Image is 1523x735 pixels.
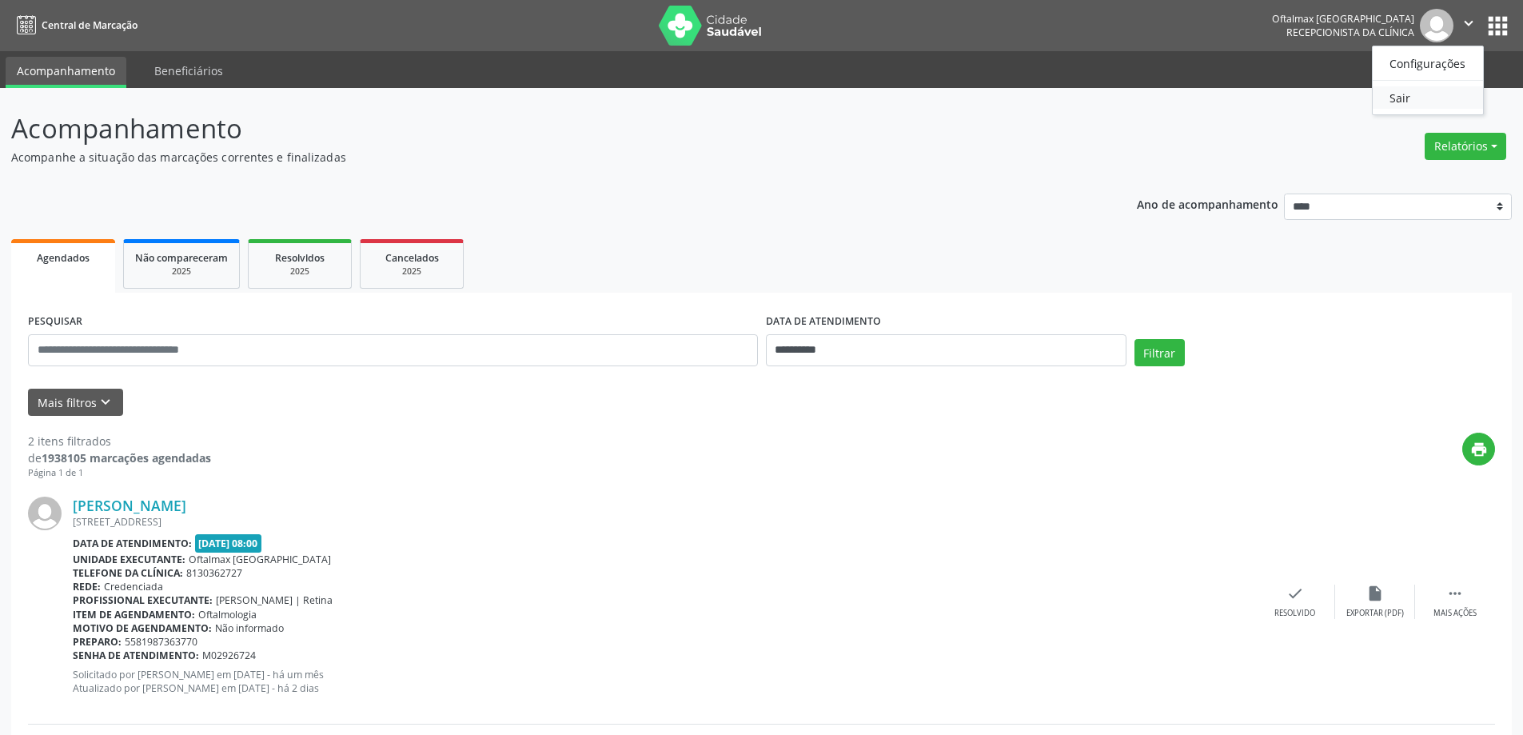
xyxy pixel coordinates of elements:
[189,553,331,566] span: Oftalmax [GEOGRAPHIC_DATA]
[195,534,262,553] span: [DATE] 08:00
[28,466,211,480] div: Página 1 de 1
[1460,14,1477,32] i: 
[1373,52,1483,74] a: Configurações
[198,608,257,621] span: Oftalmologia
[186,566,242,580] span: 8130362727
[42,450,211,465] strong: 1938105 marcações agendadas
[11,12,138,38] a: Central de Marcação
[73,593,213,607] b: Profissional executante:
[275,251,325,265] span: Resolvidos
[73,635,122,649] b: Preparo:
[73,621,212,635] b: Motivo de agendamento:
[97,393,114,411] i: keyboard_arrow_down
[260,266,340,278] div: 2025
[11,149,1062,166] p: Acompanhe a situação das marcações correntes e finalizadas
[135,251,228,265] span: Não compareceram
[135,266,228,278] div: 2025
[143,57,234,85] a: Beneficiários
[11,109,1062,149] p: Acompanhamento
[1470,441,1488,458] i: print
[1420,9,1453,42] img: img
[73,566,183,580] b: Telefone da clínica:
[1433,608,1477,619] div: Mais ações
[28,389,123,417] button: Mais filtroskeyboard_arrow_down
[385,251,439,265] span: Cancelados
[1446,585,1464,602] i: 
[104,580,163,593] span: Credenciada
[6,57,126,88] a: Acompanhamento
[1134,339,1185,366] button: Filtrar
[73,649,199,662] b: Senha de atendimento:
[1137,194,1278,214] p: Ano de acompanhamento
[1346,608,1404,619] div: Exportar (PDF)
[1462,433,1495,465] button: print
[215,621,284,635] span: Não informado
[202,649,256,662] span: M02926724
[1272,12,1414,26] div: Oftalmax [GEOGRAPHIC_DATA]
[216,593,333,607] span: [PERSON_NAME] | Retina
[1484,12,1512,40] button: apps
[1286,585,1304,602] i: check
[1372,46,1484,115] ul: 
[28,433,211,449] div: 2 itens filtrados
[1366,585,1384,602] i: insert_drive_file
[1453,9,1484,42] button: 
[1373,86,1483,109] a: Sair
[73,497,186,514] a: [PERSON_NAME]
[73,553,185,566] b: Unidade executante:
[372,266,452,278] div: 2025
[42,18,138,32] span: Central de Marcação
[73,608,195,621] b: Item de agendamento:
[28,449,211,466] div: de
[73,515,1255,529] div: [STREET_ADDRESS]
[28,497,62,530] img: img
[1425,133,1506,160] button: Relatórios
[28,310,82,334] label: PESQUISAR
[1286,26,1414,39] span: Recepcionista da clínica
[37,251,90,265] span: Agendados
[766,310,881,334] label: DATA DE ATENDIMENTO
[73,668,1255,695] p: Solicitado por [PERSON_NAME] em [DATE] - há um mês Atualizado por [PERSON_NAME] em [DATE] - há 2 ...
[73,580,101,593] b: Rede:
[1274,608,1315,619] div: Resolvido
[125,635,197,649] span: 5581987363770
[73,537,192,550] b: Data de atendimento:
